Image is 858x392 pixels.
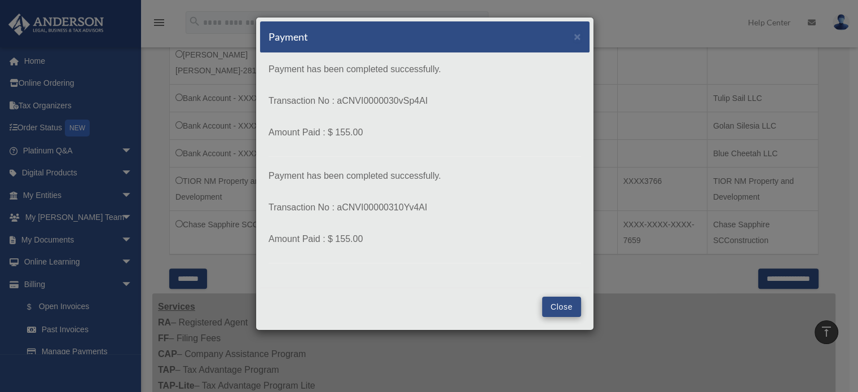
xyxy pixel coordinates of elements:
p: Payment has been completed successfully. [269,168,581,184]
p: Amount Paid : $ 155.00 [269,231,581,247]
button: Close [574,30,581,42]
button: Close [542,297,581,317]
p: Transaction No : aCNVI00000310Yv4AI [269,200,581,215]
h5: Payment [269,30,308,44]
p: Transaction No : aCNVI0000030vSp4AI [269,93,581,109]
p: Payment has been completed successfully. [269,61,581,77]
p: Amount Paid : $ 155.00 [269,125,581,140]
span: × [574,30,581,43]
